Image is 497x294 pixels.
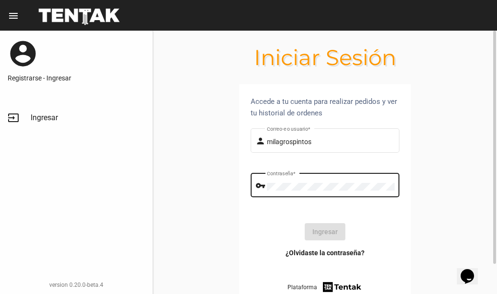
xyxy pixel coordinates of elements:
a: Registrarse - Ingresar [8,73,145,83]
iframe: chat widget [457,256,487,284]
mat-icon: account_circle [8,38,38,69]
div: version 0.20.0-beta.4 [8,280,145,290]
div: Accede a tu cuenta para realizar pedidos y ver tu historial de ordenes [251,96,400,119]
mat-icon: input [8,112,19,124]
a: Plataforma [287,281,363,294]
a: ¿Olvidaste la contraseña? [286,248,364,258]
button: Ingresar [305,223,345,240]
mat-icon: menu [8,10,19,22]
img: tentak-firm.png [321,281,363,294]
mat-icon: vpn_key [255,180,267,192]
span: Plataforma [287,283,317,292]
mat-icon: person [255,136,267,147]
span: Ingresar [31,113,58,123]
h1: Iniciar Sesión [153,50,497,65]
